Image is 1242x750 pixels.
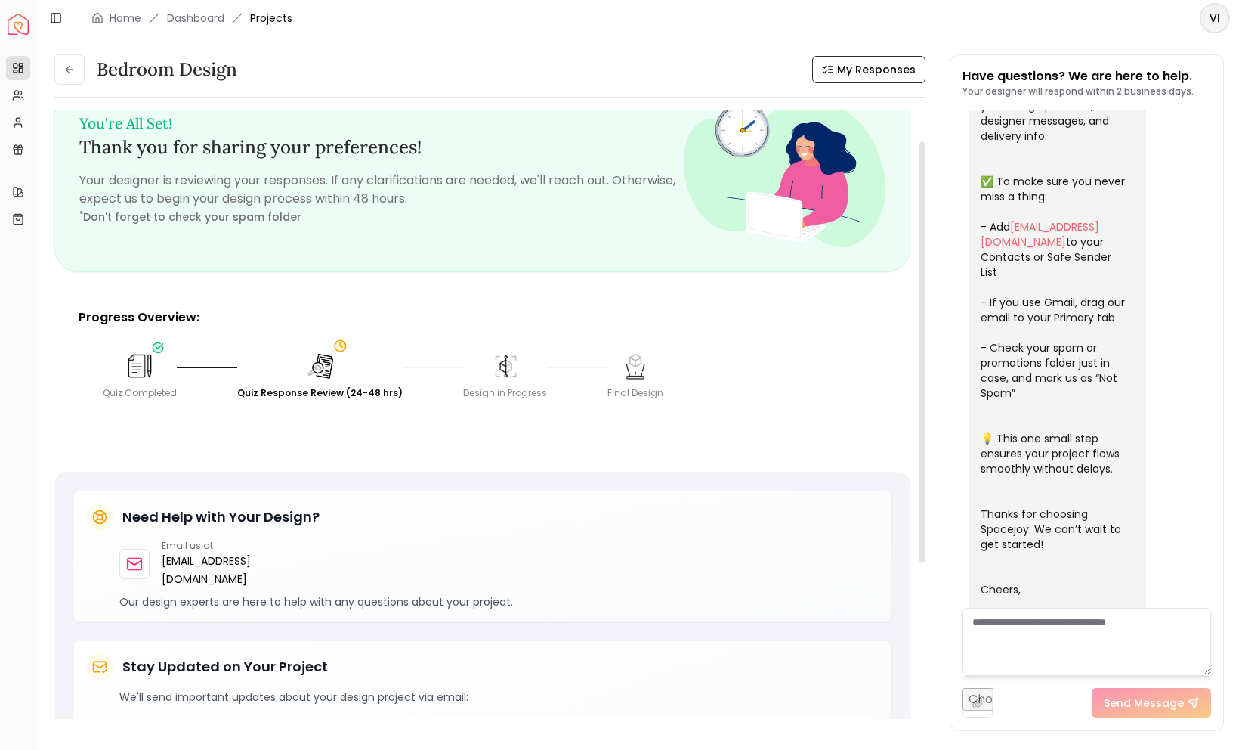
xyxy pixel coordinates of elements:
p: Your designer will respond within 2 business days. [962,85,1194,98]
a: Home [110,11,141,26]
img: Spacejoy Logo [8,14,29,35]
p: Our design experts are here to help with any questions about your project. [119,594,879,609]
span: Projects [250,11,292,26]
p: Have questions? We are here to help. [962,67,1194,85]
a: Dashboard [167,11,224,26]
div: Quiz Completed [103,387,177,399]
img: Quiz Response Review (24-48 hrs) [304,349,337,383]
small: Don't forget to check your spam folder [79,209,301,225]
button: My Responses [812,56,925,83]
p: We'll send important updates about your design project via email: [119,690,879,705]
h5: Stay Updated on Your Project [122,656,328,677]
button: VI [1200,3,1230,33]
img: Design in Progress [490,351,521,381]
h3: Bedroom design [97,57,237,82]
h3: Thank you for sharing your preferences! [79,110,684,160]
h5: Need Help with Your Design? [122,507,320,528]
a: [EMAIL_ADDRESS][DOMAIN_NAME] [981,219,1099,249]
small: You're All Set! [79,114,172,132]
img: Quiz Completed [125,351,155,381]
div: Design in Progress [463,387,547,399]
a: [EMAIL_ADDRESS][DOMAIN_NAME] [162,552,291,588]
span: VI [1201,5,1228,32]
img: Fun quiz review - image [684,89,885,247]
p: Email us at [162,540,291,552]
nav: breadcrumb [91,11,292,26]
div: Quiz Response Review (24-48 hrs) [237,387,403,399]
a: Spacejoy [8,14,29,35]
p: Progress Overview: [79,308,886,327]
p: Your designer is reviewing your responses. If any clarifications are needed, we'll reach out. Oth... [79,172,684,208]
div: Final Design [607,387,663,399]
img: Final Design [620,351,650,381]
span: My Responses [837,62,916,77]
